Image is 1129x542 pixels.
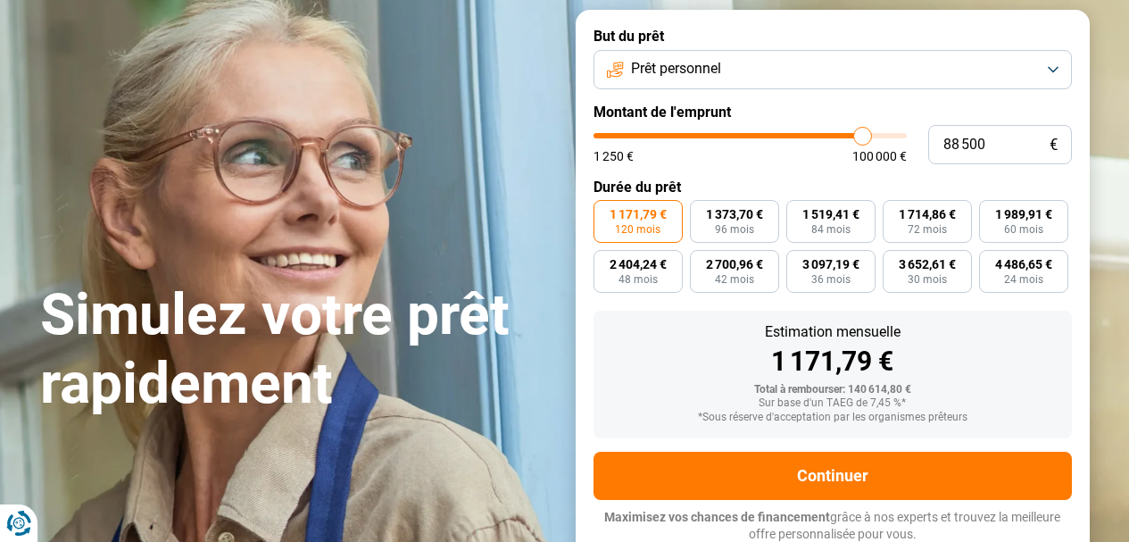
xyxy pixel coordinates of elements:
[615,224,660,235] span: 120 mois
[715,274,754,285] span: 42 mois
[899,258,956,271] span: 3 652,61 €
[908,224,947,235] span: 72 mois
[618,274,658,285] span: 48 mois
[706,258,763,271] span: 2 700,96 €
[899,208,956,221] span: 1 714,86 €
[604,510,830,524] span: Maximisez vos chances de financement
[608,412,1058,424] div: *Sous réserve d'acceptation par les organismes prêteurs
[610,208,667,221] span: 1 171,79 €
[594,28,1072,45] label: But du prêt
[811,224,851,235] span: 84 mois
[594,150,634,163] span: 1 250 €
[40,281,554,419] h1: Simulez votre prêt rapidement
[631,59,721,79] span: Prêt personnel
[608,397,1058,410] div: Sur base d'un TAEG de 7,45 %*
[1004,274,1043,285] span: 24 mois
[908,274,947,285] span: 30 mois
[715,224,754,235] span: 96 mois
[802,258,859,271] span: 3 097,19 €
[594,50,1072,89] button: Prêt personnel
[1004,224,1043,235] span: 60 mois
[811,274,851,285] span: 36 mois
[594,104,1072,121] label: Montant de l'emprunt
[608,348,1058,375] div: 1 171,79 €
[610,258,667,271] span: 2 404,24 €
[608,325,1058,339] div: Estimation mensuelle
[608,384,1058,396] div: Total à rembourser: 140 614,80 €
[995,208,1052,221] span: 1 989,91 €
[594,179,1072,196] label: Durée du prêt
[1050,138,1058,153] span: €
[802,208,859,221] span: 1 519,41 €
[706,208,763,221] span: 1 373,70 €
[995,258,1052,271] span: 4 486,65 €
[594,452,1072,500] button: Continuer
[852,150,907,163] span: 100 000 €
